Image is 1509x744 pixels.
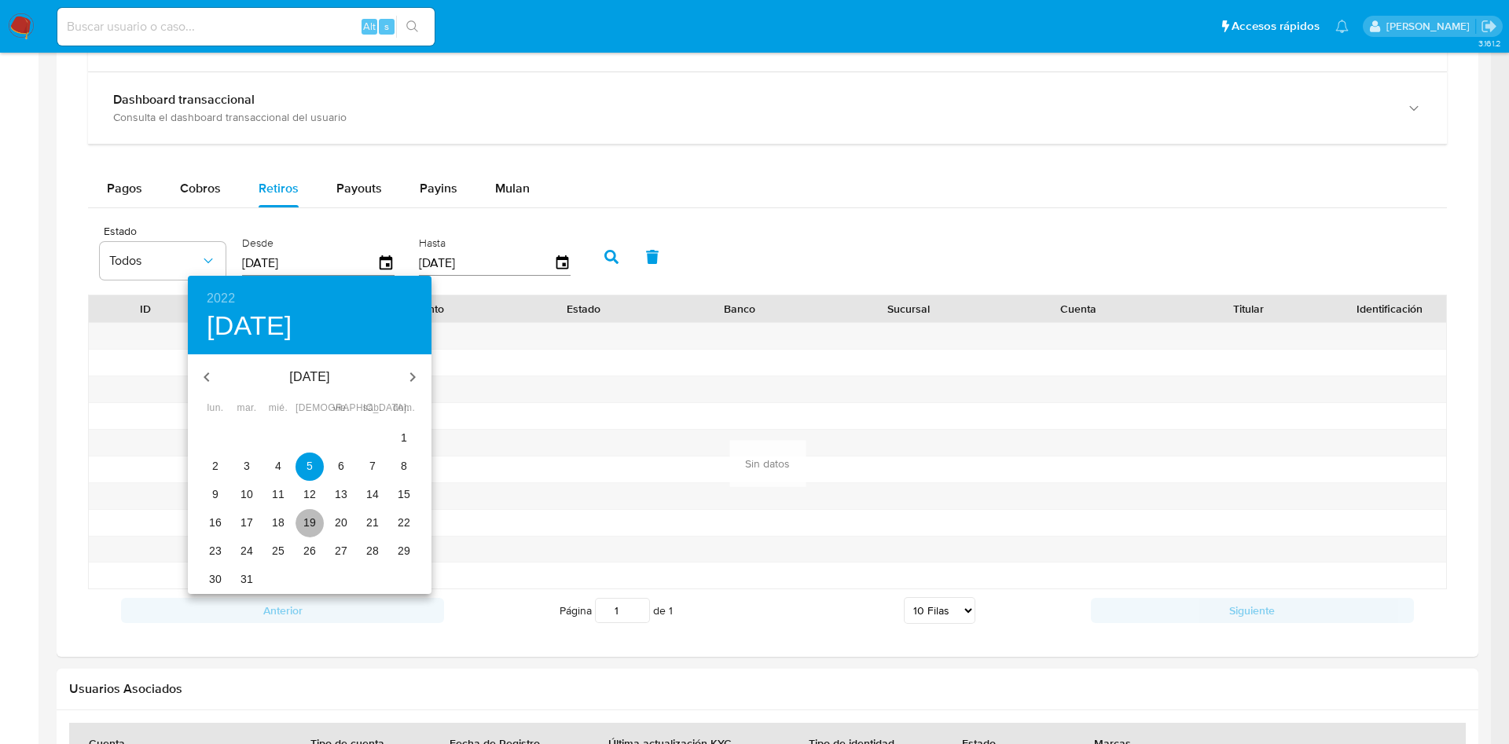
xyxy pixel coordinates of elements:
[264,537,292,566] button: 25
[358,509,387,537] button: 21
[209,571,222,587] p: 30
[233,537,261,566] button: 24
[233,509,261,537] button: 17
[390,537,418,566] button: 29
[401,458,407,474] p: 8
[335,543,347,559] p: 27
[264,509,292,537] button: 18
[338,458,344,474] p: 6
[209,543,222,559] p: 23
[209,515,222,530] p: 16
[303,515,316,530] p: 19
[296,537,324,566] button: 26
[201,401,229,416] span: lun.
[398,543,410,559] p: 29
[272,543,285,559] p: 25
[398,486,410,502] p: 15
[201,537,229,566] button: 23
[272,515,285,530] p: 18
[212,486,218,502] p: 9
[303,543,316,559] p: 26
[327,453,355,481] button: 6
[212,458,218,474] p: 2
[296,401,324,416] span: [DEMOGRAPHIC_DATA].
[240,515,253,530] p: 17
[303,486,316,502] p: 12
[201,481,229,509] button: 9
[201,566,229,594] button: 30
[398,515,410,530] p: 22
[296,453,324,481] button: 5
[296,481,324,509] button: 12
[335,486,347,502] p: 13
[390,509,418,537] button: 22
[201,509,229,537] button: 16
[264,453,292,481] button: 4
[244,458,250,474] p: 3
[233,481,261,509] button: 10
[307,458,313,474] p: 5
[275,458,281,474] p: 4
[366,515,379,530] p: 21
[390,401,418,416] span: dom.
[233,566,261,594] button: 31
[327,509,355,537] button: 20
[369,458,376,474] p: 7
[335,515,347,530] p: 20
[358,481,387,509] button: 14
[201,453,229,481] button: 2
[327,537,355,566] button: 27
[233,401,261,416] span: mar.
[390,453,418,481] button: 8
[207,310,292,343] button: [DATE]
[240,543,253,559] p: 24
[240,486,253,502] p: 10
[226,368,394,387] p: [DATE]
[366,486,379,502] p: 14
[272,486,285,502] p: 11
[207,288,235,310] button: 2022
[264,401,292,416] span: mié.
[327,401,355,416] span: vie.
[240,571,253,587] p: 31
[401,430,407,445] p: 1
[233,453,261,481] button: 3
[390,424,418,453] button: 1
[296,509,324,537] button: 19
[358,401,387,416] span: sáb.
[366,543,379,559] p: 28
[358,537,387,566] button: 28
[358,453,387,481] button: 7
[264,481,292,509] button: 11
[390,481,418,509] button: 15
[327,481,355,509] button: 13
